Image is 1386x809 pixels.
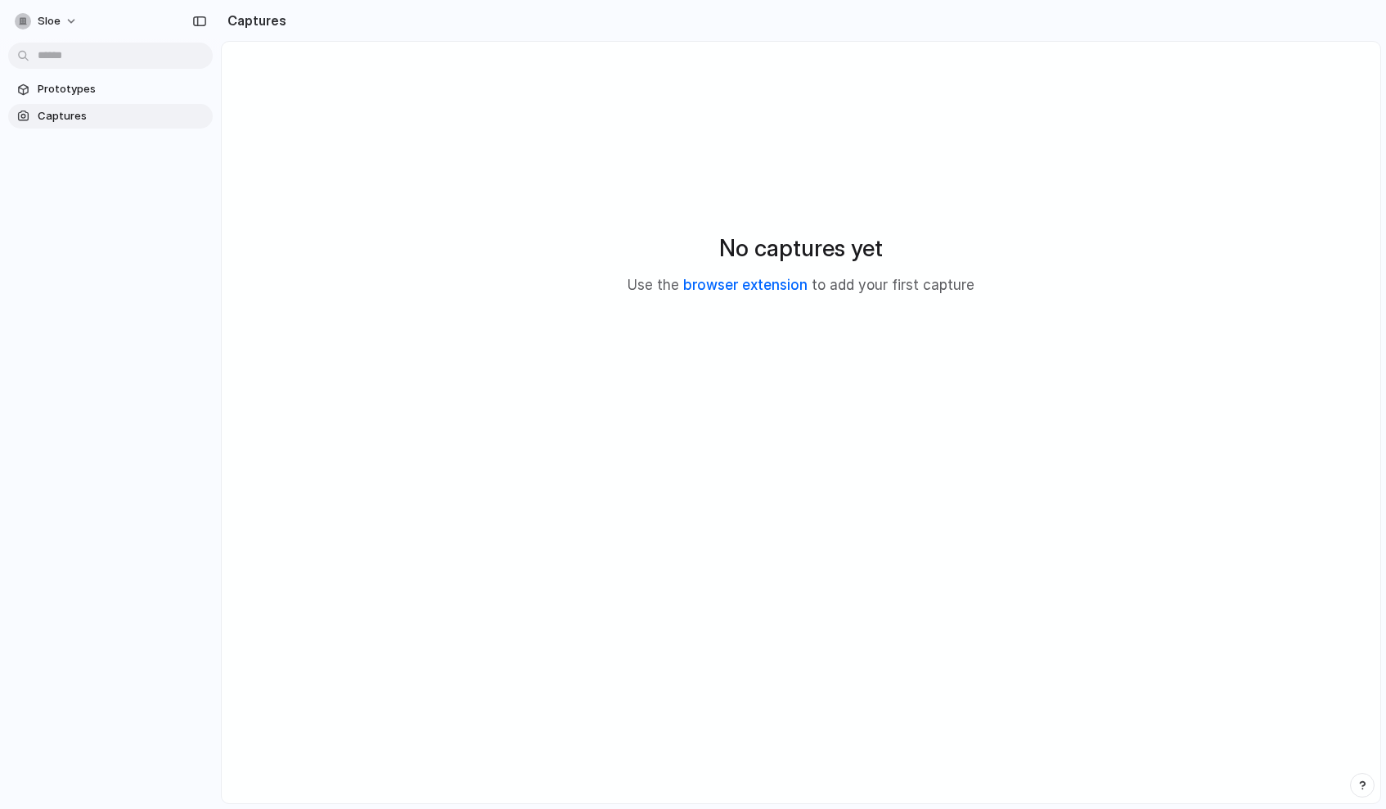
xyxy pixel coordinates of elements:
a: Prototypes [8,77,213,102]
a: Captures [8,104,213,129]
h2: Captures [221,11,286,30]
button: sloe [8,8,86,34]
p: Use the to add your first capture [628,275,974,296]
span: Captures [38,108,206,124]
span: Prototypes [38,81,206,97]
span: sloe [38,13,61,29]
a: browser extension [683,277,808,293]
h2: No captures yet [719,231,883,265]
